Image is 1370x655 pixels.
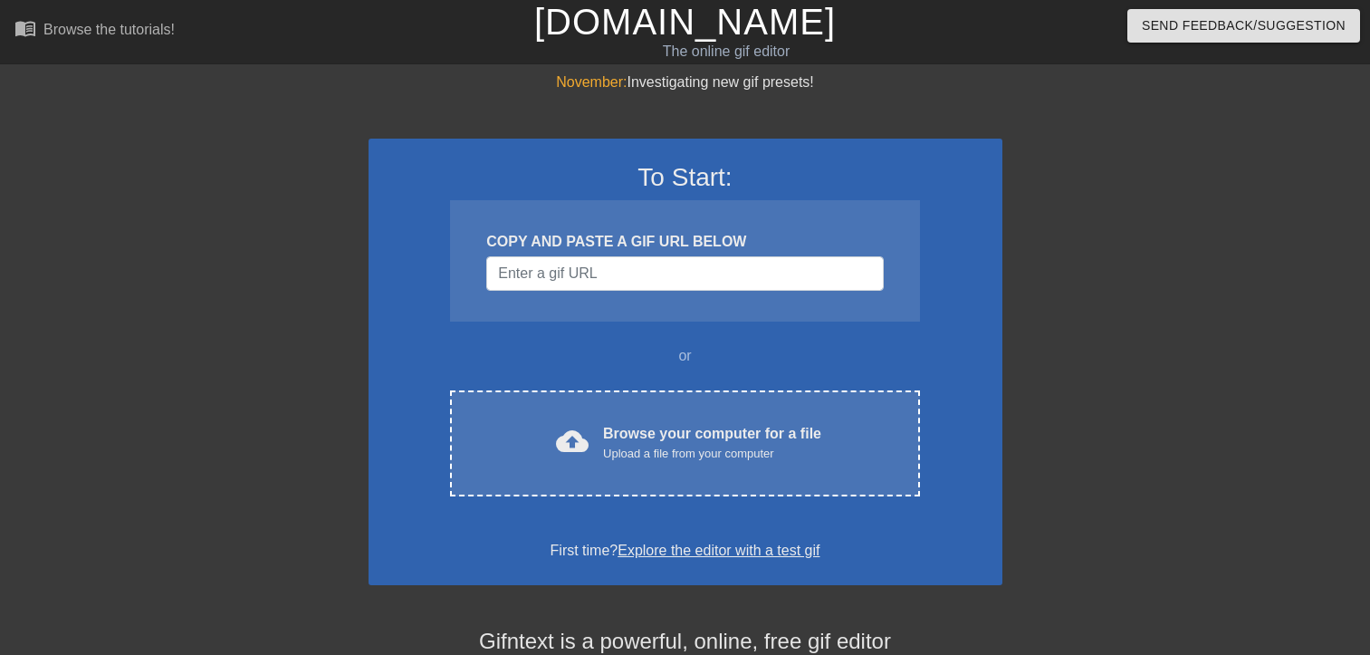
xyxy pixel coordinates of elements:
[369,629,1002,655] h4: Gifntext is a powerful, online, free gif editor
[1127,9,1360,43] button: Send Feedback/Suggestion
[392,540,979,562] div: First time?
[534,2,836,42] a: [DOMAIN_NAME]
[556,425,589,458] span: cloud_upload
[603,445,821,463] div: Upload a file from your computer
[43,22,175,37] div: Browse the tutorials!
[486,231,883,253] div: COPY AND PASTE A GIF URL BELOW
[556,74,627,90] span: November:
[618,543,819,558] a: Explore the editor with a test gif
[486,256,883,291] input: Username
[416,345,955,367] div: or
[1142,14,1346,37] span: Send Feedback/Suggestion
[603,423,821,463] div: Browse your computer for a file
[392,162,979,193] h3: To Start:
[465,41,986,63] div: The online gif editor
[369,72,1002,93] div: Investigating new gif presets!
[14,17,175,45] a: Browse the tutorials!
[14,17,36,39] span: menu_book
